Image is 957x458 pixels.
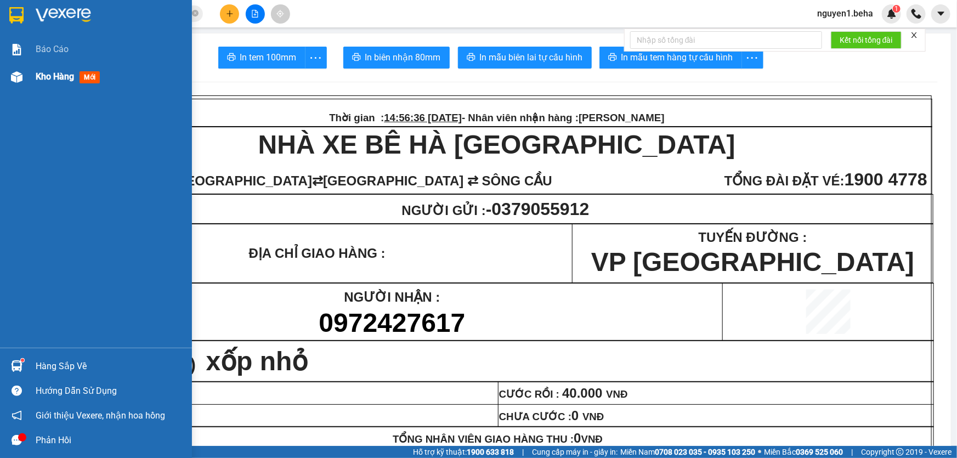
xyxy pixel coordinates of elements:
[258,130,735,159] strong: NHÀ XE BÊ HÀ [GEOGRAPHIC_DATA]
[402,203,593,218] span: NGƯỜI GỬI :
[276,10,284,18] span: aim
[931,4,950,24] button: caret-down
[808,7,882,20] span: nguyen1.beha
[192,10,199,16] span: close-circle
[305,51,326,65] span: more
[579,411,604,422] span: VNĐ
[11,44,22,55] img: solution-icon
[312,173,323,188] span: ⇄
[796,448,843,456] strong: 0369 525 060
[319,308,465,337] span: 0972427617
[764,446,843,458] span: Miền Bắc
[458,47,592,69] button: printerIn mẫu biên lai tự cấu hình
[532,446,618,458] span: Cung cấp máy in - giấy in:
[80,71,100,83] span: mới
[12,386,22,396] span: question-circle
[936,9,946,19] span: caret-down
[343,47,450,69] button: printerIn biên nhận 80mm
[620,446,755,458] span: Miền Nam
[486,199,590,219] span: -
[9,7,24,24] img: logo-vxr
[522,446,524,458] span: |
[608,53,617,63] span: printer
[831,31,902,49] button: Kết nối tổng đài
[699,230,807,245] span: TUYẾN ĐƯỜNG :
[413,446,514,458] span: Hỗ trợ kỹ thuật:
[220,4,239,24] button: plus
[896,448,904,456] span: copyright
[911,9,921,19] img: phone-icon
[467,448,514,456] strong: 1900 633 818
[758,450,761,454] span: ⚪️
[120,173,312,188] span: TUYẾN: [GEOGRAPHIC_DATA]
[603,388,628,400] span: VNĐ
[630,31,822,49] input: Nhập số tổng đài
[393,433,603,445] span: TỔNG NHÂN VIÊN GIAO HÀNG THU :
[741,47,763,69] button: more
[893,5,901,13] sup: 1
[305,47,327,69] button: more
[742,51,763,65] span: more
[499,411,604,422] span: CHƯA CƯỚC :
[240,50,297,64] span: In tem 100mm
[574,433,603,445] span: VNĐ
[352,53,361,63] span: printer
[12,410,22,421] span: notification
[599,47,742,69] button: printerIn mẫu tem hàng tự cấu hình
[621,50,733,64] span: In mẫu tem hàng tự cấu hình
[571,408,579,423] span: 0
[226,10,234,18] span: plus
[149,354,196,374] span: KIỆN)
[887,9,897,19] img: icon-new-feature
[329,112,664,123] span: Thời gian : - Nhân viên nhận hàng :
[251,10,259,18] span: file-add
[894,5,898,13] span: 1
[851,446,853,458] span: |
[344,290,440,304] span: NGƯỜI NHẬN :
[249,246,386,261] strong: ĐỊA CHỈ GIAO HÀNG :
[499,388,628,400] span: CƯỚC RỒI :
[36,432,184,449] div: Phản hồi
[467,53,475,63] span: printer
[492,199,590,219] span: 0379055912
[36,358,184,375] div: Hàng sắp về
[246,4,265,24] button: file-add
[12,435,22,445] span: message
[840,34,893,46] span: Kết nối tổng đài
[271,4,290,24] button: aim
[36,383,184,399] div: Hướng dẫn sử dụng
[655,448,755,456] strong: 0708 023 035 - 0935 103 250
[365,50,441,64] span: In biên nhận 80mm
[480,50,583,64] span: In mẫu biên lai tự cấu hình
[227,53,236,63] span: printer
[218,47,305,69] button: printerIn tem 100mm
[384,112,462,123] span: 14:56:36 [DATE]
[21,359,24,362] sup: 1
[323,173,552,188] span: [GEOGRAPHIC_DATA] ⇄ SÔNG CẦU
[845,169,927,189] span: 1900 4778
[579,112,665,123] span: [PERSON_NAME]
[36,409,165,422] span: Giới thiệu Vexere, nhận hoa hồng
[591,247,914,276] span: VP [GEOGRAPHIC_DATA]
[192,9,199,19] span: close-circle
[36,42,69,56] span: Báo cáo
[11,71,22,83] img: warehouse-icon
[724,173,845,188] span: TỔNG ĐÀI ĐẶT VÉ:
[11,360,22,372] img: warehouse-icon
[910,31,918,39] span: close
[206,347,308,376] span: xốp nhỏ
[574,431,581,445] span: 0
[36,71,74,82] span: Kho hàng
[562,386,602,400] span: 40.000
